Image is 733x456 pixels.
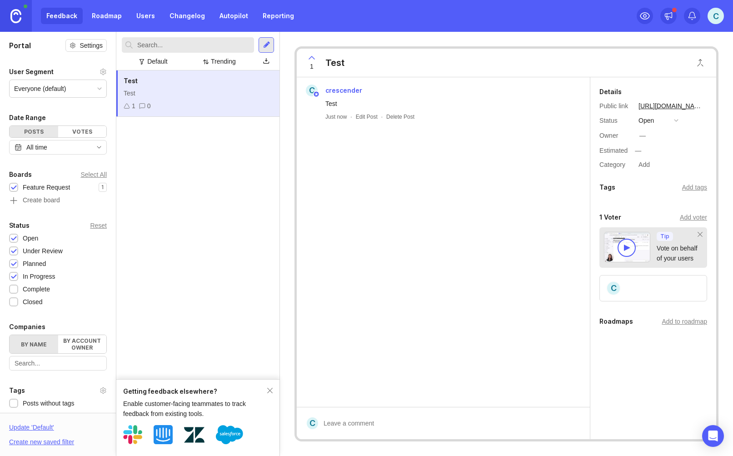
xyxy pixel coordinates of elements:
[9,197,107,205] a: Create board
[599,147,628,154] div: Estimated
[325,56,344,69] div: Test
[23,297,43,307] div: Closed
[9,112,46,123] div: Date Range
[123,425,142,444] img: Slack logo
[23,233,38,243] div: Open
[164,8,210,24] a: Changelog
[604,232,650,262] img: video-thumbnail-vote-d41b83416815613422e2ca741bf692cc.jpg
[9,422,54,437] div: Update ' Default '
[23,246,63,256] div: Under Review
[313,91,320,98] img: member badge
[132,101,135,111] div: 1
[310,61,314,71] span: 1
[350,113,352,121] div: ·
[116,70,279,117] a: TestTest10
[86,8,127,24] a: Roadmap
[680,212,707,222] div: Add voter
[636,159,653,170] div: Add
[599,160,631,170] div: Category
[307,417,318,429] div: c
[65,39,107,52] button: Settings
[131,8,160,24] a: Users
[9,385,25,396] div: Tags
[682,182,707,192] div: Add tags
[23,398,75,408] div: Posts without tags
[386,113,414,121] div: Delete Post
[599,212,621,223] div: 1 Voter
[638,115,654,125] div: open
[92,144,106,151] svg: toggle icon
[216,421,243,448] img: Salesforce logo
[257,8,299,24] a: Reporting
[9,66,54,77] div: User Segment
[599,130,631,140] div: Owner
[123,399,267,419] div: Enable customer-facing teammates to track feedback from existing tools.
[325,86,362,94] span: crescender
[300,85,369,96] a: ccrescender
[708,8,724,24] button: c
[9,169,32,180] div: Boards
[14,84,66,94] div: Everyone (default)
[639,130,646,140] div: —
[599,115,631,125] div: Status
[26,142,47,152] div: All time
[631,159,653,170] a: Add
[599,101,631,111] div: Public link
[599,316,633,327] div: Roadmaps
[662,316,707,326] div: Add to roadmap
[214,8,254,24] a: Autopilot
[325,99,572,109] div: Test
[23,284,50,294] div: Complete
[599,182,615,193] div: Tags
[15,358,101,368] input: Search...
[90,223,107,228] div: Reset
[101,184,104,191] p: 1
[124,88,272,98] div: Test
[184,425,204,445] img: Zendesk logo
[58,335,107,353] label: By account owner
[599,86,622,97] div: Details
[123,386,267,396] div: Getting feedback elsewhere?
[23,182,70,192] div: Feature Request
[10,9,21,23] img: Canny Home
[702,425,724,447] div: Open Intercom Messenger
[10,126,58,137] div: Posts
[124,77,138,85] span: Test
[606,281,621,296] div: c
[147,101,151,111] div: 0
[23,259,46,269] div: Planned
[9,437,74,447] div: Create new saved filter
[325,113,347,121] a: Just now
[9,40,31,51] h1: Portal
[9,321,45,332] div: Companies
[636,100,707,112] a: [URL][DOMAIN_NAME]
[660,233,669,240] p: Tip
[80,41,103,50] span: Settings
[657,243,698,263] div: Vote on behalf of your users
[58,126,107,137] div: Votes
[691,54,709,72] button: Close button
[356,113,378,121] div: Edit Post
[154,425,173,444] img: Intercom logo
[211,56,236,66] div: Trending
[632,145,644,156] div: —
[80,172,107,177] div: Select All
[9,220,30,231] div: Status
[137,40,250,50] input: Search...
[306,85,318,96] div: c
[23,271,55,281] div: In Progress
[147,56,167,66] div: Default
[381,113,383,121] div: ·
[10,335,58,353] label: By name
